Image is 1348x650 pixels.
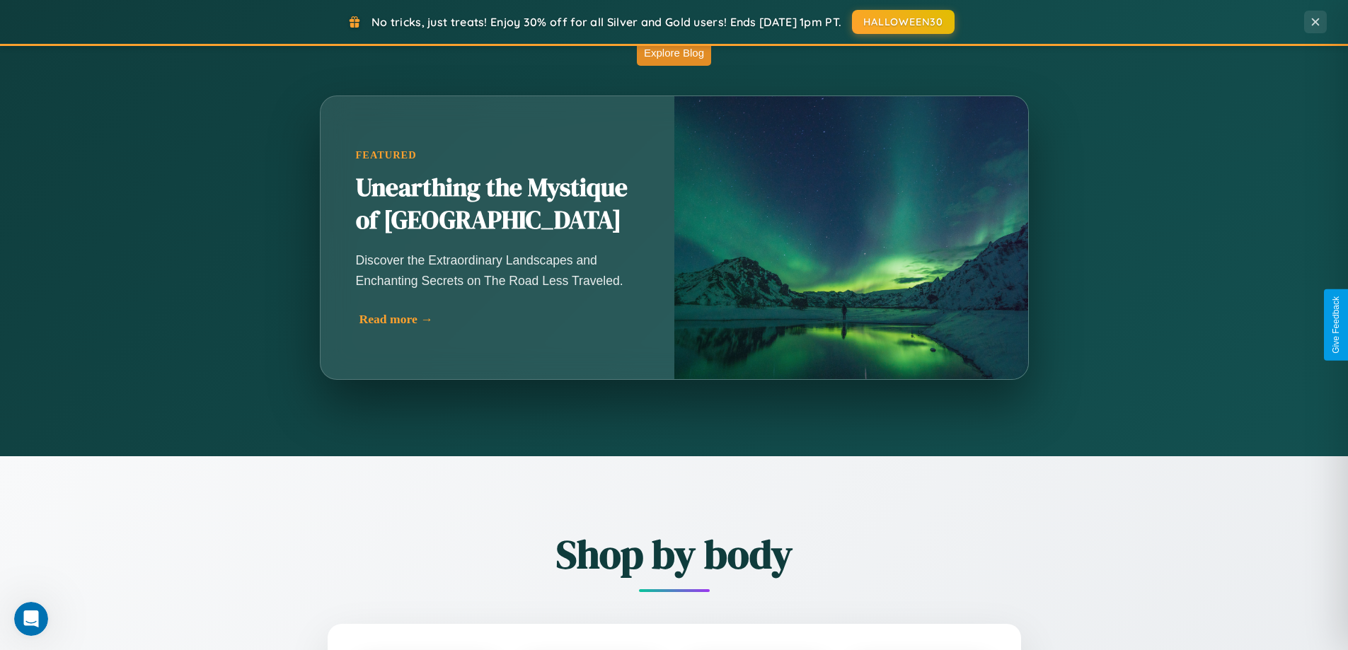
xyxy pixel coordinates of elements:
[356,172,639,237] h2: Unearthing the Mystique of [GEOGRAPHIC_DATA]
[250,527,1099,581] h2: Shop by body
[359,312,643,327] div: Read more →
[14,602,48,636] iframe: Intercom live chat
[371,15,841,29] span: No tricks, just treats! Enjoy 30% off for all Silver and Gold users! Ends [DATE] 1pm PT.
[1331,296,1341,354] div: Give Feedback
[356,250,639,290] p: Discover the Extraordinary Landscapes and Enchanting Secrets on The Road Less Traveled.
[356,149,639,161] div: Featured
[637,40,711,66] button: Explore Blog
[852,10,955,34] button: HALLOWEEN30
